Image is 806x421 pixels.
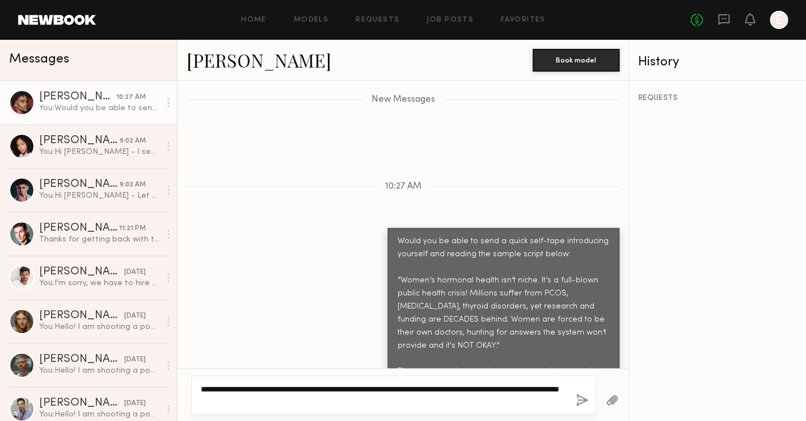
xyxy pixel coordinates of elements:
div: REQUESTS [638,94,797,102]
div: You: Would you be able to send a quick self-tape introducing yourself and reading the sample scri... [39,103,160,114]
div: 9:02 AM [120,180,146,190]
a: Favorites [501,16,546,24]
a: Book model [533,55,619,64]
div: [PERSON_NAME] [39,223,119,234]
div: History [638,56,797,69]
span: Messages [9,53,69,66]
div: [PERSON_NAME] [39,135,120,147]
a: E [770,11,788,29]
span: New Messages [372,95,435,105]
div: [PERSON_NAME] [39,354,124,365]
a: Models [294,16,328,24]
div: [DATE] [124,398,146,409]
div: You: Hello! I am shooting a podcast based on Women's Hormonal Health [DATE][DATE] in [GEOGRAPHIC_... [39,409,160,420]
div: 11:21 PM [119,223,146,234]
div: You: I'm sorry, we have to hire approximately 5 people our budget is $400 a person! [39,278,160,289]
a: Home [241,16,267,24]
div: [PERSON_NAME] [39,91,116,103]
div: You: Hello! I am shooting a podcast based on Women's Hormonal Health [DATE][DATE] in [GEOGRAPHIC_... [39,322,160,332]
div: You: Hi [PERSON_NAME] - Let me know if you'd still like to submit for this! I'm finalizing everyt... [39,190,160,201]
span: 10:27 AM [385,182,421,191]
div: [DATE] [124,267,146,278]
div: Thanks for getting back with the info on that [PERSON_NAME], really appreciate you on that. Candi... [39,234,160,245]
div: [DATE] [124,355,146,365]
div: You: Hello! I am shooting a podcast based on Women's Hormonal Health [DATE][DATE] in [GEOGRAPHIC_... [39,365,160,376]
div: [PERSON_NAME] [39,310,124,322]
a: Job Posts [427,16,474,24]
div: [DATE] [124,311,146,322]
button: Book model [533,49,619,72]
div: [PERSON_NAME] [39,266,124,278]
div: 10:27 AM [116,92,146,103]
div: You: Hi [PERSON_NAME] - I sent a request to view it via gmail. thank you! [39,147,160,157]
div: Would you be able to send a quick self-tape introducing yourself and reading the sample script be... [398,235,609,405]
a: Requests [356,16,399,24]
div: [PERSON_NAME] [39,179,120,190]
div: 9:02 AM [120,136,146,147]
div: [PERSON_NAME] [39,398,124,409]
a: [PERSON_NAME] [187,48,331,72]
